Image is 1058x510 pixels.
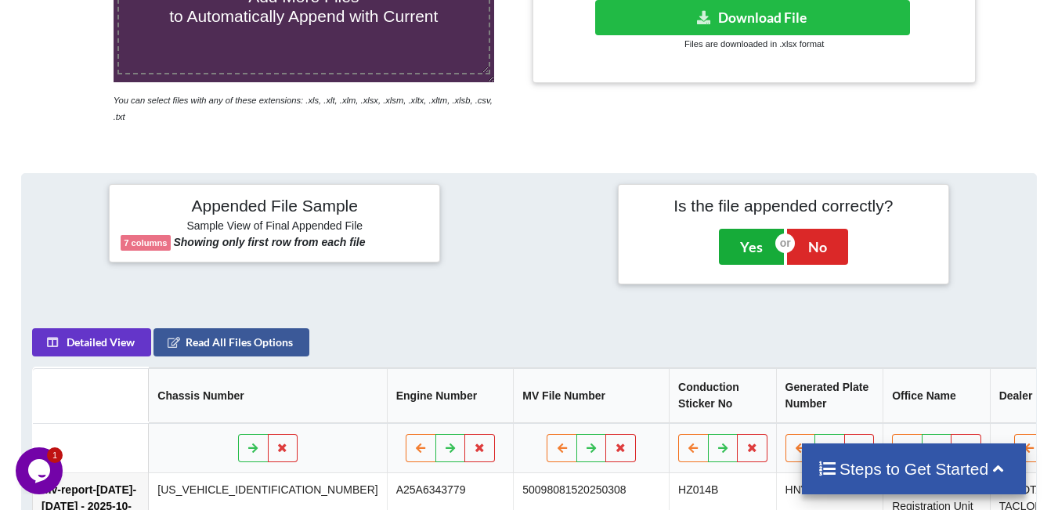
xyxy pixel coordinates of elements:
button: Read All Files Options [153,328,309,356]
b: Showing only first row from each file [173,236,365,248]
button: No [787,229,848,265]
b: 7 columns [124,238,167,248]
th: Chassis Number [148,368,386,423]
th: Generated Plate Number [776,368,883,423]
iframe: chat widget [16,447,66,494]
i: You can select files with any of these extensions: .xls, .xlt, .xlm, .xlsx, .xlsm, .xltx, .xltm, ... [114,96,493,121]
button: Detailed View [32,328,151,356]
h4: Steps to Get Started [818,459,1011,479]
th: Conduction Sticker No [669,368,776,423]
button: Yes [719,229,784,265]
th: Engine Number [387,368,514,423]
h6: Sample View of Final Appended File [121,219,428,235]
small: Files are downloaded in .xlsx format [684,39,824,49]
h4: Appended File Sample [121,196,428,218]
th: MV File Number [513,368,669,423]
h4: Is the file appended correctly? [630,196,937,215]
th: Office Name [883,368,990,423]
